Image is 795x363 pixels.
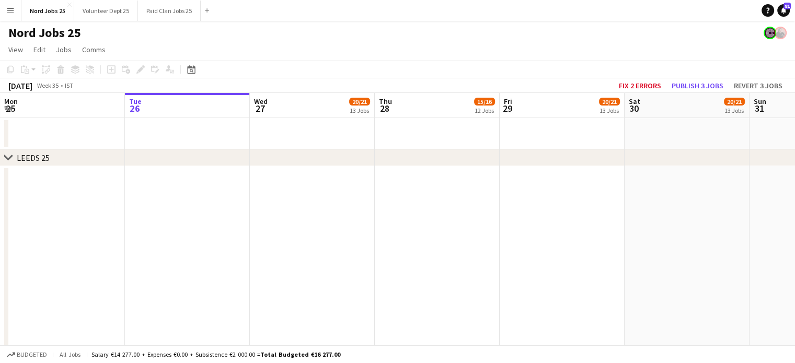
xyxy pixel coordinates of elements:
[91,350,340,358] div: Salary €14 277.00 + Expenses €0.00 + Subsistence €2 000.00 =
[764,27,776,39] app-user-avatar: Staffing Department
[629,97,640,106] span: Sat
[777,4,790,17] a: 81
[349,98,370,106] span: 20/21
[5,349,49,360] button: Budgeted
[3,102,18,114] span: 25
[724,107,744,114] div: 13 Jobs
[65,81,73,89] div: IST
[730,79,787,92] button: Revert 3 jobs
[138,1,201,21] button: Paid Clan Jobs 25
[52,43,76,56] a: Jobs
[504,97,512,106] span: Fri
[29,43,50,56] a: Edit
[350,107,370,114] div: 13 Jobs
[600,107,619,114] div: 13 Jobs
[627,102,640,114] span: 30
[724,98,745,106] span: 20/21
[252,102,268,114] span: 27
[502,102,512,114] span: 29
[784,3,791,9] span: 81
[128,102,142,114] span: 26
[377,102,392,114] span: 28
[74,1,138,21] button: Volunteer Dept 25
[17,153,50,163] div: LEEDS 25
[379,97,392,106] span: Thu
[667,79,728,92] button: Publish 3 jobs
[8,25,81,41] h1: Nord Jobs 25
[599,98,620,106] span: 20/21
[754,97,766,106] span: Sun
[34,81,61,89] span: Week 35
[129,97,142,106] span: Tue
[615,79,665,92] button: Fix 2 errors
[8,45,23,54] span: View
[82,45,106,54] span: Comms
[254,97,268,106] span: Wed
[21,1,74,21] button: Nord Jobs 25
[8,80,32,91] div: [DATE]
[774,27,787,39] app-user-avatar: Stevie Taylor
[33,45,45,54] span: Edit
[17,351,47,358] span: Budgeted
[260,350,340,358] span: Total Budgeted €16 277.00
[752,102,766,114] span: 31
[4,43,27,56] a: View
[4,97,18,106] span: Mon
[78,43,110,56] a: Comms
[57,350,83,358] span: All jobs
[56,45,72,54] span: Jobs
[475,107,494,114] div: 12 Jobs
[474,98,495,106] span: 15/16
